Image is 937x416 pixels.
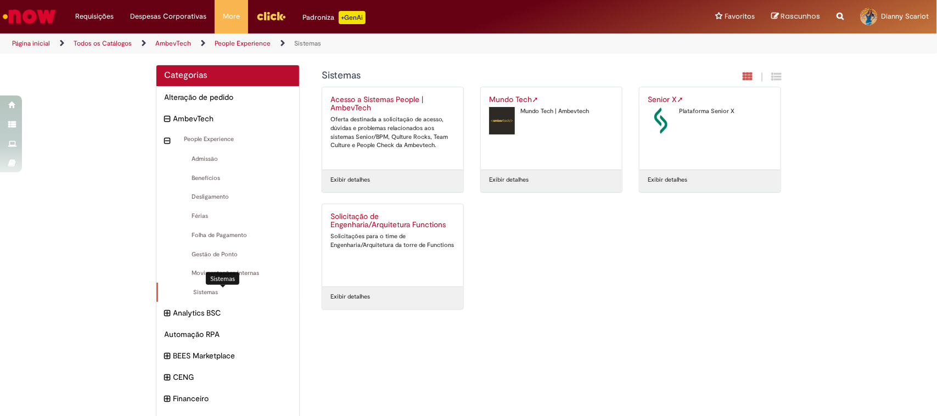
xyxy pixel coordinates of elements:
[74,39,132,48] a: Todos os Catálogos
[156,283,300,302] div: Sistemas
[215,39,271,48] a: People Experience
[206,272,239,285] div: Sistemas
[166,288,291,297] span: Sistemas
[489,95,614,104] h2: Mundo Tech
[75,11,114,22] span: Requisições
[156,108,300,130] div: recolher categoria AmbevTech AmbevTech
[165,71,291,81] h2: Categorias
[330,293,370,301] a: Exibir detalhes
[156,226,300,245] div: Folha de Pagamento
[489,176,529,184] a: Exibir detalhes
[481,87,622,170] a: Mundo TechLink Externo Mundo Tech Mundo Tech | Ambevtech
[881,12,929,21] span: Dianny Scariot
[761,71,764,83] span: |
[12,39,50,48] a: Página inicial
[165,193,291,201] span: Desligamento
[165,329,291,340] span: Automação RPA
[743,71,753,82] i: Exibição em cartão
[156,168,300,188] div: Benefícios
[1,5,58,27] img: ServiceNow
[156,263,300,283] div: Movimentações Internas
[648,107,772,116] div: Plataforma Senior X
[165,113,171,125] i: recolher categoria AmbevTech
[156,345,300,367] div: expandir categoria BEES Marketplace BEES Marketplace
[294,39,321,48] a: Sistemas
[156,187,300,207] div: Desligamento
[165,307,171,319] i: expandir categoria Analytics BSC
[648,176,687,184] a: Exibir detalhes
[156,86,300,108] div: Alteração de pedido
[173,350,291,361] span: BEES Marketplace
[165,155,291,164] span: Admissão
[155,39,191,48] a: AmbevTech
[677,94,683,104] span: Link Externo
[725,11,755,22] span: Favoritos
[156,323,300,345] div: Automação RPA
[302,11,366,24] div: Padroniza
[648,95,772,104] h2: Senior X
[156,366,300,388] div: expandir categoria CENG CENG
[532,94,538,104] span: Link Externo
[156,245,300,265] div: Gestão de Ponto
[330,176,370,184] a: Exibir detalhes
[322,70,663,81] h1: {"description":null,"title":"Sistemas"} Categoria
[173,135,291,144] span: People Experience
[648,107,674,134] img: Senior X
[639,87,781,170] a: Senior XLink Externo Senior X Plataforma Senior X
[156,149,300,302] ul: People Experience subcategorias
[173,393,291,404] span: Financeiro
[8,33,616,54] ul: Trilhas de página
[772,71,782,82] i: Exibição de grade
[156,130,300,149] div: recolher categoria People Experience People Experience
[330,95,455,113] h2: Acesso a Sistemas People | AmbevTech
[339,11,366,24] p: +GenAi
[165,250,291,259] span: Gestão de Ponto
[173,113,291,124] span: AmbevTech
[322,204,463,286] a: Solicitação de Engenharia/Arquitetura Functions Solicitações para o time de Engenharia/Arquitetur...
[165,212,291,221] span: Férias
[165,372,171,384] i: expandir categoria CENG
[156,302,300,324] div: expandir categoria Analytics BSC Analytics BSC
[173,307,291,318] span: Analytics BSC
[489,107,614,116] div: Mundo Tech | Ambevtech
[781,11,820,21] span: Rascunhos
[165,393,171,405] i: expandir categoria Financeiro
[771,12,820,22] a: Rascunhos
[330,232,455,249] div: Solicitações para o time de Engenharia/Arquitetura da torre de Functions
[156,387,300,409] div: expandir categoria Financeiro Financeiro
[165,350,171,362] i: expandir categoria BEES Marketplace
[165,174,291,183] span: Benefícios
[156,206,300,226] div: Férias
[165,92,291,103] span: Alteração de pedido
[130,11,206,22] span: Despesas Corporativas
[173,372,291,383] span: CENG
[256,8,286,24] img: click_logo_yellow_360x200.png
[223,11,240,22] span: More
[322,87,463,170] a: Acesso a Sistemas People | AmbevTech Oferta destinada a solicitação de acesso, dúvidas e problema...
[489,107,515,134] img: Mundo Tech
[156,149,300,169] div: Admissão
[156,130,300,302] ul: AmbevTech subcategorias
[330,212,455,230] h2: Solicitação de Engenharia/Arquitetura Functions
[165,269,291,278] span: Movimentações Internas
[165,231,291,240] span: Folha de Pagamento
[165,135,171,147] i: recolher categoria People Experience
[330,115,455,150] div: Oferta destinada a solicitação de acesso, dúvidas e problemas relacionados aos sistemas Senior/BP...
